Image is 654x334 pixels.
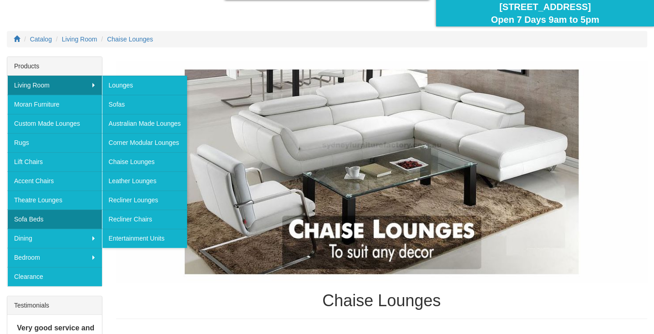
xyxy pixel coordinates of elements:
a: Dining [7,229,102,248]
a: Bedroom [7,248,102,267]
a: Theatre Lounges [7,190,102,210]
a: Corner Modular Lounges [102,133,188,152]
a: Entertainment Units [102,229,188,248]
a: Catalog [30,36,52,43]
a: Sofa Beds [7,210,102,229]
a: Lift Chairs [7,152,102,171]
a: Leather Lounges [102,171,188,190]
a: Accent Chairs [7,171,102,190]
h1: Chaise Lounges [116,292,648,310]
div: Testimonials [7,296,102,315]
div: Products [7,57,102,76]
a: Australian Made Lounges [102,114,188,133]
a: Sofas [102,95,188,114]
a: Custom Made Lounges [7,114,102,133]
a: Recliner Lounges [102,190,188,210]
a: Rugs [7,133,102,152]
a: Clearance [7,267,102,286]
a: Chaise Lounges [107,36,153,43]
a: Recliner Chairs [102,210,188,229]
a: Chaise Lounges [102,152,188,171]
a: Lounges [102,76,188,95]
a: Living Room [62,36,97,43]
img: Chaise Lounges [116,61,648,283]
a: Moran Furniture [7,95,102,114]
a: Living Room [7,76,102,95]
